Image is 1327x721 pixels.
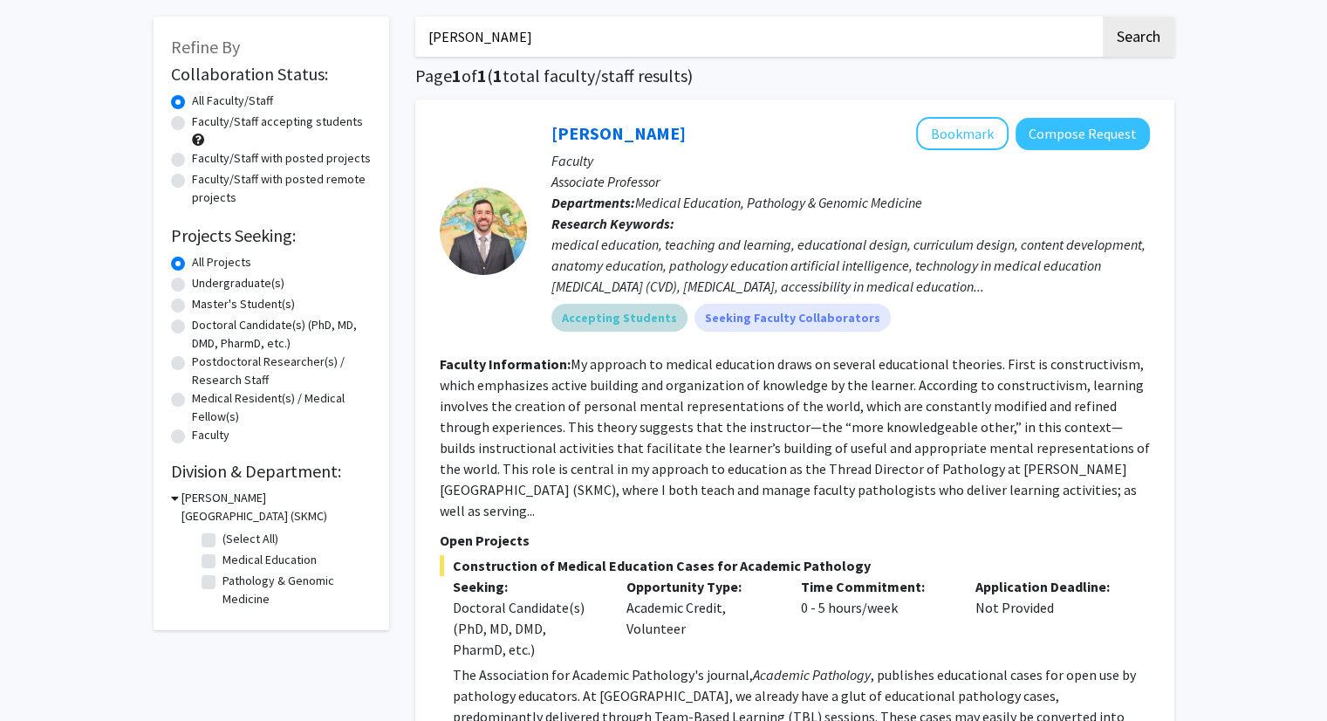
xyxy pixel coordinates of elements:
[694,304,891,332] mat-chip: Seeking Faculty Collaborators
[753,666,871,683] em: Academic Pathology
[613,576,788,660] div: Academic Credit, Volunteer
[975,576,1124,597] p: Application Deadline:
[440,355,1150,519] fg-read-more: My approach to medical education draws on several educational theories. First is constructivism, ...
[1016,118,1150,150] button: Compose Request to Alexander Macnow
[192,316,372,353] label: Doctoral Candidate(s) (PhD, MD, DMD, PharmD, etc.)
[551,194,635,211] b: Departments:
[171,225,372,246] h2: Projects Seeking:
[551,122,686,144] a: [PERSON_NAME]
[192,113,363,131] label: Faculty/Staff accepting students
[171,36,240,58] span: Refine By
[1103,17,1174,57] button: Search
[916,117,1009,150] button: Add Alexander Macnow to Bookmarks
[171,64,372,85] h2: Collaboration Status:
[415,65,1174,86] h1: Page of ( total faculty/staff results)
[192,426,229,444] label: Faculty
[13,642,74,708] iframe: Chat
[635,194,922,211] span: Medical Education, Pathology & Genomic Medicine
[192,92,273,110] label: All Faculty/Staff
[222,572,367,608] label: Pathology & Genomic Medicine
[192,274,284,292] label: Undergraduate(s)
[788,576,962,660] div: 0 - 5 hours/week
[551,234,1150,297] div: medical education, teaching and learning, educational design, curriculum design, content developm...
[171,461,372,482] h2: Division & Department:
[192,389,372,426] label: Medical Resident(s) / Medical Fellow(s)
[962,576,1137,660] div: Not Provided
[453,576,601,597] p: Seeking:
[440,555,1150,576] span: Construction of Medical Education Cases for Academic Pathology
[192,353,372,389] label: Postdoctoral Researcher(s) / Research Staff
[626,576,775,597] p: Opportunity Type:
[181,489,372,525] h3: [PERSON_NAME][GEOGRAPHIC_DATA] (SKMC)
[415,17,1100,57] input: Search Keywords
[440,355,571,373] b: Faculty Information:
[192,253,251,271] label: All Projects
[222,551,317,569] label: Medical Education
[192,295,295,313] label: Master's Student(s)
[551,304,687,332] mat-chip: Accepting Students
[493,65,503,86] span: 1
[192,170,372,207] label: Faculty/Staff with posted remote projects
[551,215,674,232] b: Research Keywords:
[453,597,601,660] div: Doctoral Candidate(s) (PhD, MD, DMD, PharmD, etc.)
[192,149,371,168] label: Faculty/Staff with posted projects
[551,150,1150,171] p: Faculty
[452,65,462,86] span: 1
[801,576,949,597] p: Time Commitment:
[551,171,1150,192] p: Associate Professor
[440,530,1150,551] p: Open Projects
[477,65,487,86] span: 1
[222,530,278,548] label: (Select All)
